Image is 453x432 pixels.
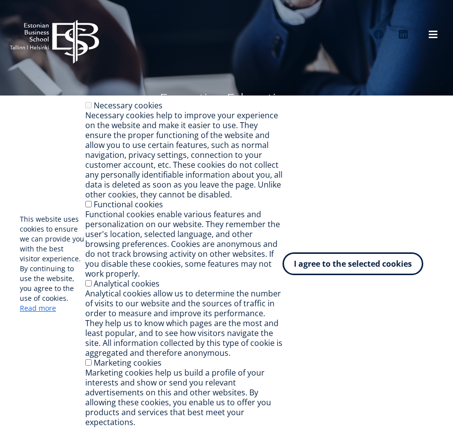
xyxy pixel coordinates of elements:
[94,100,163,111] font: Necessary cookies
[94,357,162,368] font: Marketing cookies
[85,288,283,358] font: Analytical cookies allow us to determine the number of visits to our website and the sources of t...
[85,110,283,200] font: Necessary cookies help to improve your experience on the website and make it easier to use. They ...
[94,278,160,289] font: Analytical cookies
[85,209,280,279] font: Functional cookies enable various features and personalization on our website. They remember the ...
[20,303,56,313] a: Read more
[94,199,163,210] font: Functional cookies
[283,252,423,275] button: I agree to the selected cookies
[294,258,412,269] font: I agree to the selected cookies
[20,303,56,313] font: Read more
[160,89,294,109] font: Executive Education
[85,367,271,428] font: Marketing cookies help us build a profile of your interests and show or send you relevant adverti...
[20,214,84,303] font: This website uses cookies to ensure we can provide you with the best visitor experience. By conti...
